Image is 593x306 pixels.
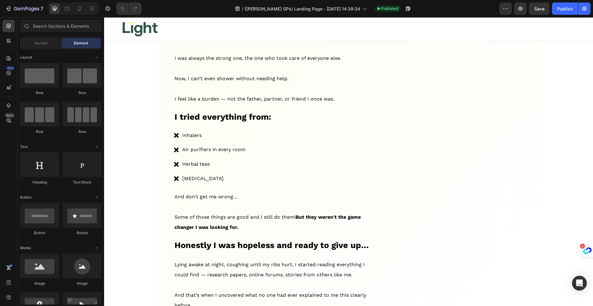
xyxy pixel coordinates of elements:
[92,243,102,253] span: Toggle open
[5,113,15,118] div: Beta
[20,195,32,200] span: Button
[552,2,578,15] button: Publish
[116,2,141,15] div: Undo/Redo
[245,6,360,12] span: ([PERSON_NAME] GPs) Landing Page - [DATE] 14:39:34
[529,2,549,15] button: Save
[63,90,102,96] div: Row
[572,276,587,291] div: Open Intercom Messenger
[20,144,28,150] span: Text
[63,180,102,185] div: Text Block
[104,17,593,306] iframe: Design area
[2,2,46,15] button: 7
[557,6,573,12] div: Publish
[92,142,102,152] span: Toggle open
[20,20,102,32] input: Search Sections & Elements
[40,5,43,12] p: 7
[20,245,31,251] span: Media
[70,275,262,291] span: And that’s when I uncovered what no one had ever explained to me this clearly before ...
[20,180,59,185] div: Heading
[20,281,59,286] div: Image
[242,6,243,12] span: /
[20,230,59,236] div: Button
[381,6,398,11] span: Published
[20,55,32,60] span: Layout
[74,40,88,46] span: Element
[534,6,545,11] span: Save
[20,90,59,96] div: Row
[6,66,15,71] div: 450
[20,129,59,134] div: Row
[92,52,102,62] span: Toggle open
[92,192,102,202] span: Toggle open
[63,230,102,236] div: Button
[63,281,102,286] div: Image
[34,40,48,46] span: Section
[63,129,102,134] div: Row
